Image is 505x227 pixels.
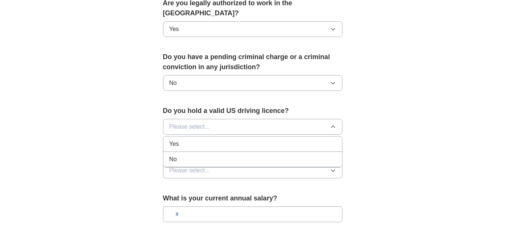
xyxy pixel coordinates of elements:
[163,106,342,116] label: Do you hold a valid US driving licence?
[169,166,210,175] span: Please select...
[163,163,342,178] button: Please select...
[169,25,179,34] span: Yes
[163,52,342,72] label: Do you have a pending criminal charge or a criminal conviction in any jurisdiction?
[163,119,342,135] button: Please select...
[169,122,210,131] span: Please select...
[163,21,342,37] button: Yes
[163,193,342,203] label: What is your current annual salary?
[169,155,177,164] span: No
[163,75,342,91] button: No
[169,139,179,148] span: Yes
[169,79,177,88] span: No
